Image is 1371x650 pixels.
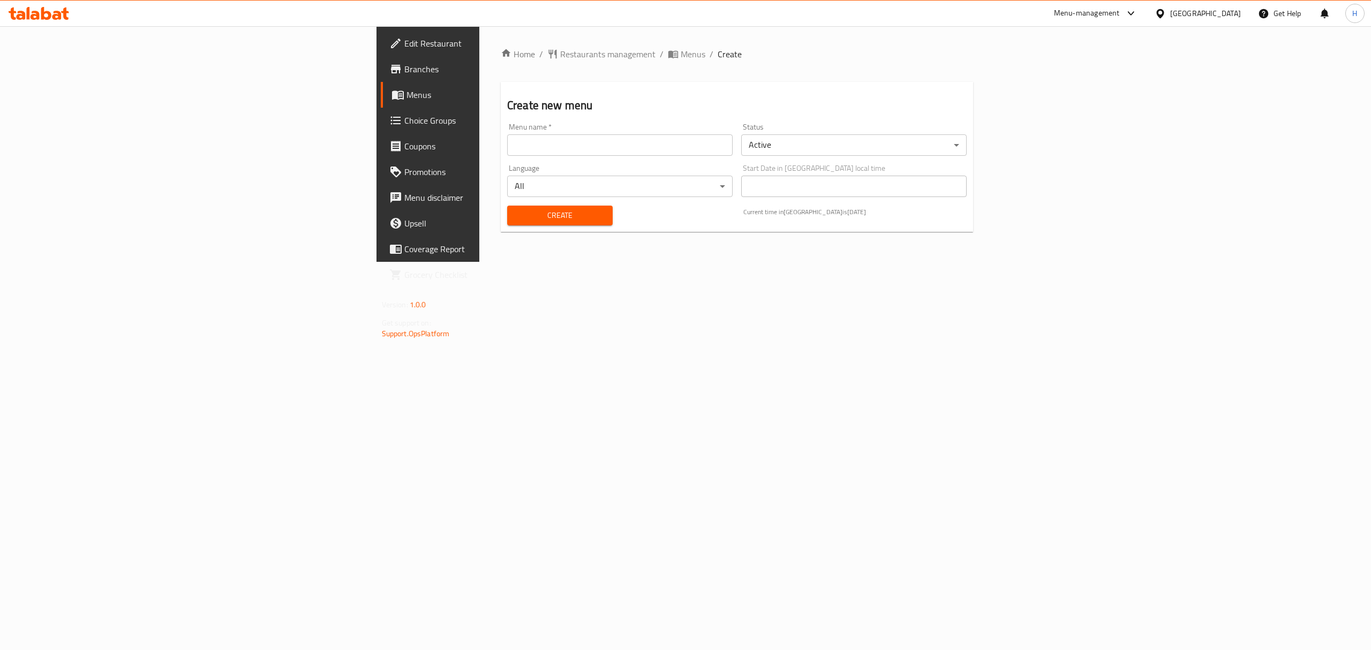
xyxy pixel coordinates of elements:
[406,88,597,101] span: Menus
[381,133,606,159] a: Coupons
[516,209,604,222] span: Create
[1054,7,1120,20] div: Menu-management
[507,206,613,225] button: Create
[1352,7,1357,19] span: H
[381,108,606,133] a: Choice Groups
[507,134,733,156] input: Please enter Menu name
[381,159,606,185] a: Promotions
[718,48,742,61] span: Create
[410,298,426,312] span: 1.0.0
[404,165,597,178] span: Promotions
[382,316,431,330] span: Get support on:
[381,210,606,236] a: Upsell
[560,48,656,61] span: Restaurants management
[681,48,705,61] span: Menus
[381,262,606,288] a: Grocery Checklist
[710,48,713,61] li: /
[382,327,450,341] a: Support.OpsPlatform
[668,48,705,61] a: Menus
[382,298,408,312] span: Version:
[404,268,597,281] span: Grocery Checklist
[404,217,597,230] span: Upsell
[404,63,597,75] span: Branches
[404,114,597,127] span: Choice Groups
[381,31,606,56] a: Edit Restaurant
[404,243,597,255] span: Coverage Report
[741,134,967,156] div: Active
[381,82,606,108] a: Menus
[1170,7,1241,19] div: [GEOGRAPHIC_DATA]
[404,191,597,204] span: Menu disclaimer
[507,176,733,197] div: All
[660,48,664,61] li: /
[381,185,606,210] a: Menu disclaimer
[507,97,967,114] h2: Create new menu
[381,236,606,262] a: Coverage Report
[743,207,967,217] p: Current time in [GEOGRAPHIC_DATA] is [DATE]
[501,48,973,61] nav: breadcrumb
[404,140,597,153] span: Coupons
[404,37,597,50] span: Edit Restaurant
[381,56,606,82] a: Branches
